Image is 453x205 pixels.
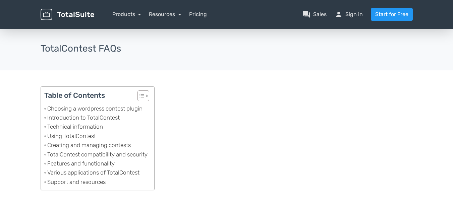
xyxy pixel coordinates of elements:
[44,178,106,187] a: Support and resources
[335,10,363,18] a: personSign in
[44,122,103,131] a: Technical information
[335,10,343,18] span: person
[302,10,310,18] span: question_answer
[302,10,327,18] a: question_answerSales
[44,150,148,159] a: TotalContest compatibility and security
[132,90,148,104] a: Toggle Table of Content
[44,168,139,177] a: Various applications of TotalContest
[112,11,141,17] a: Products
[44,104,143,113] a: Choosing a wordpress contest plugin
[44,141,131,150] a: Creating and managing contests
[371,8,413,21] a: Start for Free
[44,113,120,122] a: Introduction to TotalContest
[41,44,413,54] h3: TotalContest FAQs
[44,132,96,141] a: Using TotalContest
[44,159,115,168] a: Features and functionality
[189,10,207,18] a: Pricing
[149,11,181,17] a: Resources
[41,9,94,20] img: TotalSuite for WordPress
